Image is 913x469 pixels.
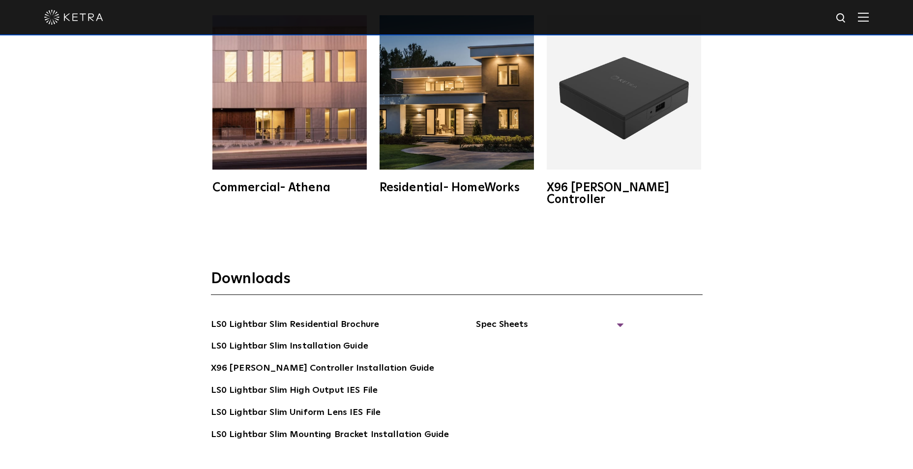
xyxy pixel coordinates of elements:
[211,361,435,377] a: X96 [PERSON_NAME] Controller Installation Guide
[380,15,534,170] img: homeworks_hero
[211,339,368,355] a: LS0 Lightbar Slim Installation Guide
[380,182,534,194] div: Residential- HomeWorks
[211,383,378,399] a: LS0 Lightbar Slim High Output IES File
[211,406,381,421] a: LS0 Lightbar Slim Uniform Lens IES File
[835,12,848,25] img: search icon
[547,15,701,170] img: X96_Controller
[858,12,869,22] img: Hamburger%20Nav.svg
[211,269,703,295] h3: Downloads
[212,15,367,170] img: athena-square
[44,10,103,25] img: ketra-logo-2019-white
[211,428,449,443] a: LS0 Lightbar Slim Mounting Bracket Installation Guide
[211,318,380,333] a: LS0 Lightbar Slim Residential Brochure
[211,15,368,194] a: Commercial- Athena
[545,15,703,205] a: X96 [PERSON_NAME] Controller
[547,182,701,205] div: X96 [PERSON_NAME] Controller
[476,318,623,339] span: Spec Sheets
[378,15,535,194] a: Residential- HomeWorks
[212,182,367,194] div: Commercial- Athena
